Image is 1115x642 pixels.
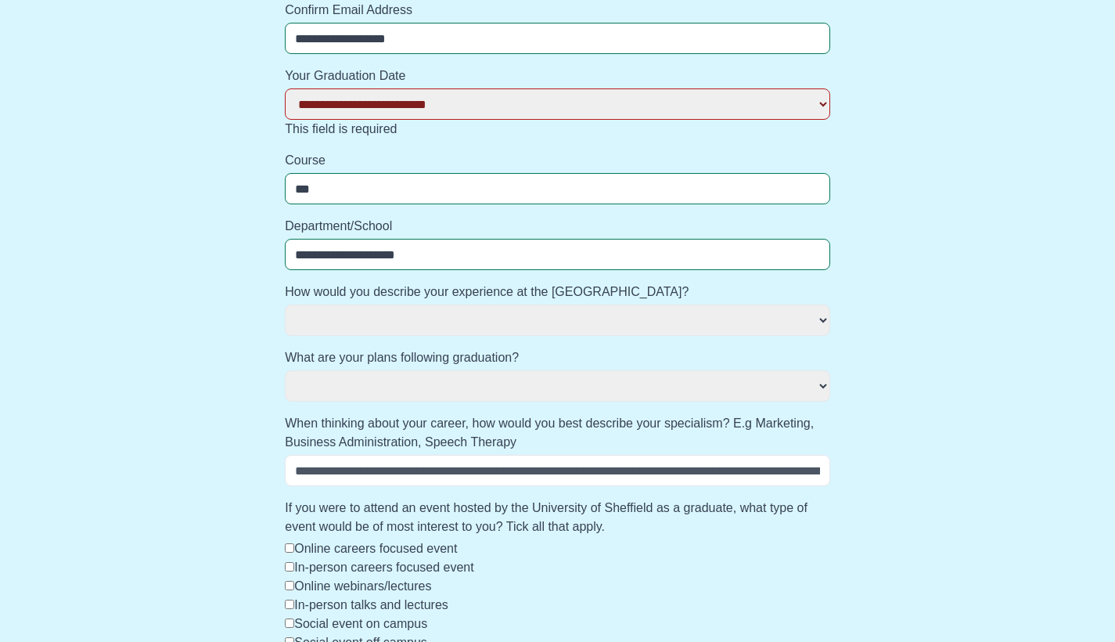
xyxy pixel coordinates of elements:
[285,283,830,301] label: How would you describe your experience at the [GEOGRAPHIC_DATA]?
[285,217,830,236] label: Department/School
[294,617,427,630] label: Social event on campus
[294,542,457,555] label: Online careers focused event
[285,348,830,367] label: What are your plans following graduation?
[294,579,431,593] label: Online webinars/lectures
[294,561,473,574] label: In-person careers focused event
[285,67,830,85] label: Your Graduation Date
[285,151,830,170] label: Course
[294,598,448,611] label: In-person talks and lectures
[285,499,830,536] label: If you were to attend an event hosted by the University of Sheffield as a graduate, what type of ...
[285,122,397,135] span: This field is required
[285,414,830,452] label: When thinking about your career, how would you best describe your specialism? E.g Marketing, Busi...
[285,1,830,20] label: Confirm Email Address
